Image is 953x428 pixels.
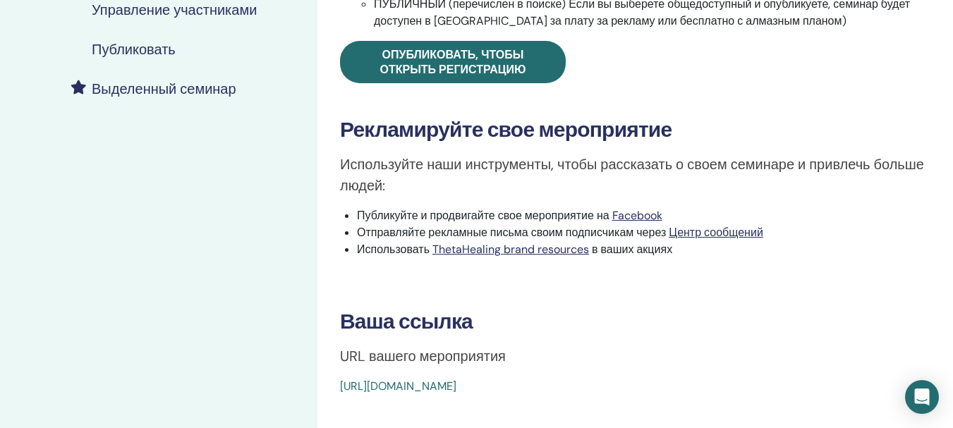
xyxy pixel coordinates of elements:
[340,154,930,196] p: Используйте наши инструменты, чтобы рассказать о своем семинаре и привлечь больше людей:
[92,1,257,18] h4: Управление участниками
[92,80,236,97] h4: Выделенный семинар
[357,224,930,241] li: Отправляйте рекламные письма своим подписчикам через
[432,242,589,257] a: ThetaHealing brand resources
[340,117,930,142] h3: Рекламируйте свое мероприятие
[357,207,930,224] li: Публикуйте и продвигайте свое мероприятие на
[340,346,930,367] p: URL вашего мероприятия
[380,47,526,77] span: Опубликовать, чтобы открыть регистрацию
[340,41,566,83] a: Опубликовать, чтобы открыть регистрацию
[92,41,176,58] h4: Публиковать
[612,208,662,223] a: Facebook
[357,241,930,258] li: Использовать в ваших акциях
[905,380,939,414] div: Open Intercom Messenger
[340,379,456,393] a: [URL][DOMAIN_NAME]
[340,309,930,334] h3: Ваша ссылка
[669,225,763,240] a: Центр сообщений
